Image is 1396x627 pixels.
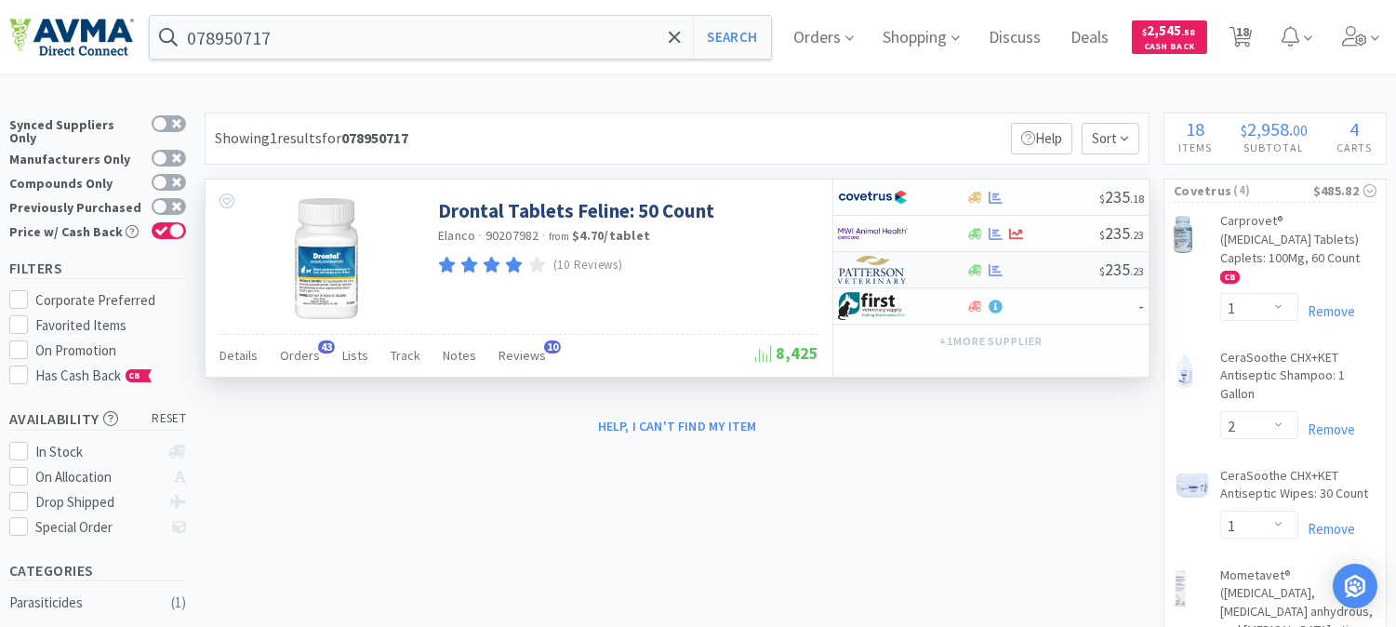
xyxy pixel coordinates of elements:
[1227,120,1323,139] div: .
[1143,42,1196,54] span: Cash Back
[438,198,714,223] a: Drontal Tablets Feline: 50 Count
[126,370,145,381] span: CB
[1182,26,1196,38] span: . 58
[1130,228,1144,242] span: . 23
[341,128,408,147] strong: 078950717
[391,347,420,364] span: Track
[1231,181,1312,200] span: ( 4 )
[1099,228,1105,242] span: $
[9,222,142,238] div: Price w/ Cash Back
[1164,139,1227,156] h4: Items
[1132,12,1207,62] a: $2,545.58Cash Back
[36,466,160,488] div: On Allocation
[1349,117,1359,140] span: 4
[553,256,623,275] p: (10 Reviews)
[1293,121,1308,140] span: 00
[1011,123,1072,154] p: Help
[1220,467,1376,511] a: CeraSoothe CHX+KET Antiseptic Wipes: 30 Count
[443,347,476,364] span: Notes
[1099,222,1144,244] span: 235
[1298,520,1355,538] a: Remove
[438,227,476,244] a: Elanco
[1298,302,1355,320] a: Remove
[1143,21,1196,39] span: 2,545
[1333,564,1377,608] div: Open Intercom Messenger
[36,289,187,312] div: Corporate Preferred
[1322,139,1386,156] h4: Carts
[1174,353,1196,390] img: b2ca0f4019a14761869241d9f0da73bb_418458.png
[1221,272,1239,283] span: CB
[322,128,408,147] span: for
[9,18,134,57] img: e4e33dab9f054f5782a47901c742baa9_102.png
[1220,349,1376,411] a: CeraSoothe CHX+KET Antiseptic Shampoo: 1 Gallon
[982,30,1049,47] a: Discuss
[838,292,908,320] img: 67d67680309e4a0bb49a5ff0391dcc42_6.png
[9,174,142,190] div: Compounds Only
[1082,123,1139,154] span: Sort
[36,314,187,337] div: Favorited Items
[1174,570,1187,607] img: a77018edb6a641d1893da35af39da052_732782.png
[150,16,771,59] input: Search by item, sku, manufacturer, ingredient, size...
[36,491,160,514] div: Drop Shipped
[1174,180,1231,201] span: Covetrus
[1099,259,1144,280] span: 235
[342,347,368,364] span: Lists
[1099,192,1105,206] span: $
[1130,264,1144,278] span: . 23
[542,227,546,244] span: ·
[1313,180,1376,201] div: $485.82
[9,150,142,166] div: Manufacturers Only
[318,340,335,354] span: 43
[153,409,187,429] span: reset
[9,560,186,581] h5: Categories
[1227,139,1323,156] h4: Subtotal
[1247,117,1289,140] span: 2,958
[9,592,160,614] div: Parasiticides
[9,115,142,144] div: Synced Suppliers Only
[9,408,186,430] h5: Availability
[171,592,186,614] div: ( 1 )
[838,256,908,284] img: f5e969b455434c6296c6d81ef179fa71_3.png
[1099,186,1144,207] span: 235
[280,347,320,364] span: Orders
[572,227,650,244] strong: $4.70 / tablet
[215,127,408,151] div: Showing 1 results
[9,198,142,214] div: Previously Purchased
[755,342,818,364] span: 8,425
[219,347,258,364] span: Details
[930,328,1052,354] button: +1more supplier
[36,340,187,362] div: On Promotion
[693,16,770,59] button: Search
[1130,192,1144,206] span: . 18
[1174,471,1211,500] img: 98ea8c67f1e743c1ac68aca3a593037a_418462.png
[266,198,387,319] img: 1c10857a09c646da9d0cd4c6a245fbf4_632603.jpeg
[1220,212,1376,292] a: Carprovet® ([MEDICAL_DATA] Tablets) Caplets: 100Mg, 60 Count CB
[499,347,546,364] span: Reviews
[1298,420,1355,438] a: Remove
[1222,32,1260,48] a: 18
[9,258,186,279] h5: Filters
[1138,295,1144,316] span: -
[1064,30,1117,47] a: Deals
[544,340,561,354] span: 10
[485,227,539,244] span: 90207982
[479,227,483,244] span: ·
[1143,26,1148,38] span: $
[549,230,569,243] span: from
[838,220,908,247] img: f6b2451649754179b5b4e0c70c3f7cb0_2.png
[838,183,908,211] img: 77fca1acd8b6420a9015268ca798ef17_1.png
[36,441,160,463] div: In Stock
[36,367,153,384] span: Has Cash Back
[1241,121,1247,140] span: $
[587,410,768,442] button: Help, I can't find my item
[1099,264,1105,278] span: $
[1186,117,1204,140] span: 18
[36,516,160,539] div: Special Order
[1174,216,1192,253] img: 3b9b20b6d6714189bbd94692ba2d9396_693378.png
